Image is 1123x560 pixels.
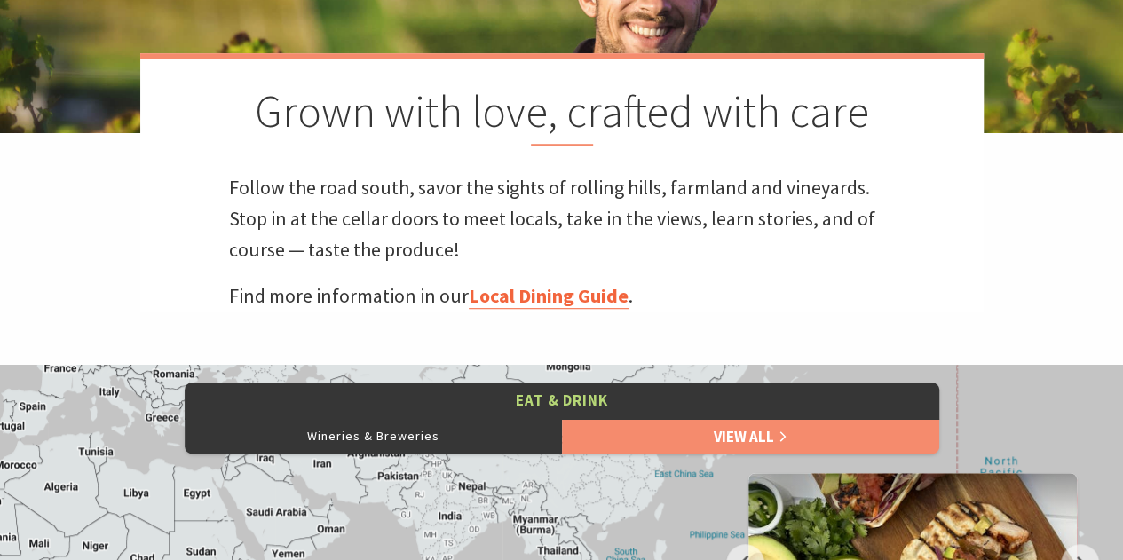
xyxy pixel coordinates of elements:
a: Local Dining Guide [469,283,629,309]
p: Follow the road south, savor the sights of rolling hills, farmland and vineyards. Stop in at the ... [229,172,895,266]
p: Find more information in our . [229,280,895,312]
h2: Grown with love, crafted with care [229,85,895,146]
button: Wineries & Breweries [185,418,562,454]
a: View All [562,418,939,454]
button: Eat & Drink [185,383,939,419]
